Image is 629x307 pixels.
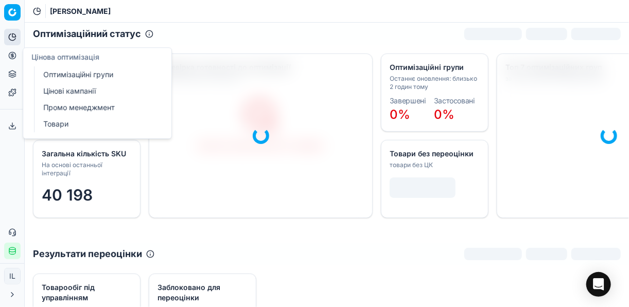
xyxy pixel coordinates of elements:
div: Заблоковано для переоцінки [158,282,246,303]
button: IL [4,268,21,284]
div: На основі останньої інтеграції [42,161,130,177]
div: Товарообіг під управлінням [42,282,130,303]
a: Товари [39,117,159,131]
div: товари без ЦК [390,161,478,169]
div: Оптимізаційні групи [390,62,478,73]
dt: Застосовані [434,97,475,104]
span: Цінова оптимізація [31,52,99,61]
nav: breadcrumb [50,6,111,16]
h2: Оптимізаційний статус [33,27,141,41]
div: Open Intercom Messenger [586,272,611,297]
div: Товари без переоцінки [390,149,478,159]
span: 0% [434,107,455,122]
a: Цінові кампанії [39,84,159,98]
span: 0% [390,107,410,122]
a: Промо менеджмент [39,100,159,115]
span: IL [5,268,20,284]
span: 40 198 [42,186,93,204]
div: Загальна кількість SKU [42,149,130,159]
div: Останнє оновлення: близько 2 годин тому [390,75,478,91]
a: Оптимізаційні групи [39,67,159,82]
span: [PERSON_NAME] [50,6,111,16]
dt: Завершені [390,97,426,104]
h2: Результати переоцінки [33,247,142,261]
